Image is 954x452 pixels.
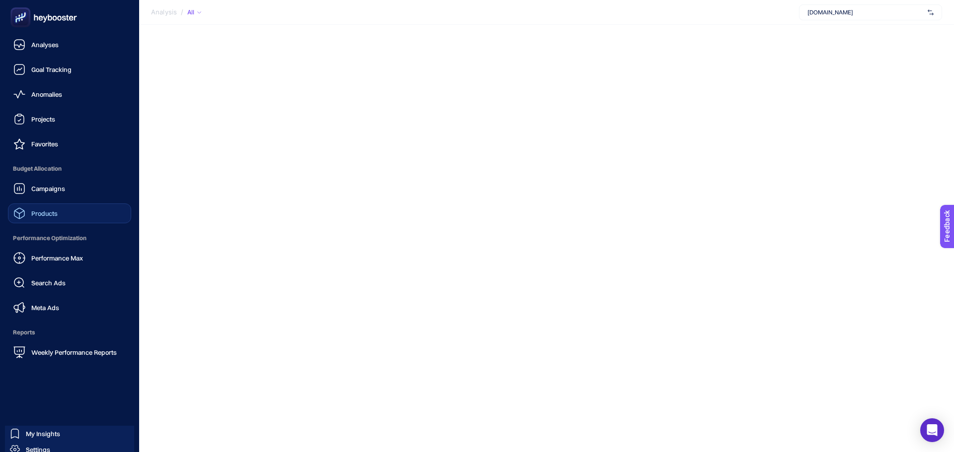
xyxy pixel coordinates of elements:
span: Analyses [31,41,59,49]
div: All [187,8,201,16]
span: Anomalies [31,90,62,98]
span: / [181,8,183,16]
span: Favorites [31,140,58,148]
span: Weekly Performance Reports [31,348,117,356]
span: Feedback [6,3,38,11]
span: Products [31,209,58,217]
a: Campaigns [8,179,131,198]
span: [DOMAIN_NAME] [807,8,924,16]
a: My Insights [5,426,134,442]
span: Performance Optimization [8,228,131,248]
span: My Insights [26,430,60,438]
a: Anomalies [8,84,131,104]
a: Products [8,203,131,223]
img: svg%3e [928,7,934,17]
div: Open Intercom Messenger [920,418,944,442]
span: Meta Ads [31,304,59,312]
span: Campaigns [31,185,65,193]
a: Weekly Performance Reports [8,342,131,362]
a: Analyses [8,35,131,55]
a: Projects [8,109,131,129]
span: Reports [8,323,131,342]
span: Projects [31,115,55,123]
a: Performance Max [8,248,131,268]
span: Budget Allocation [8,159,131,179]
a: Search Ads [8,273,131,293]
span: Performance Max [31,254,83,262]
a: Meta Ads [8,298,131,318]
a: Favorites [8,134,131,154]
span: Search Ads [31,279,66,287]
span: Analysis [151,8,177,16]
a: Goal Tracking [8,60,131,79]
span: Goal Tracking [31,65,72,73]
